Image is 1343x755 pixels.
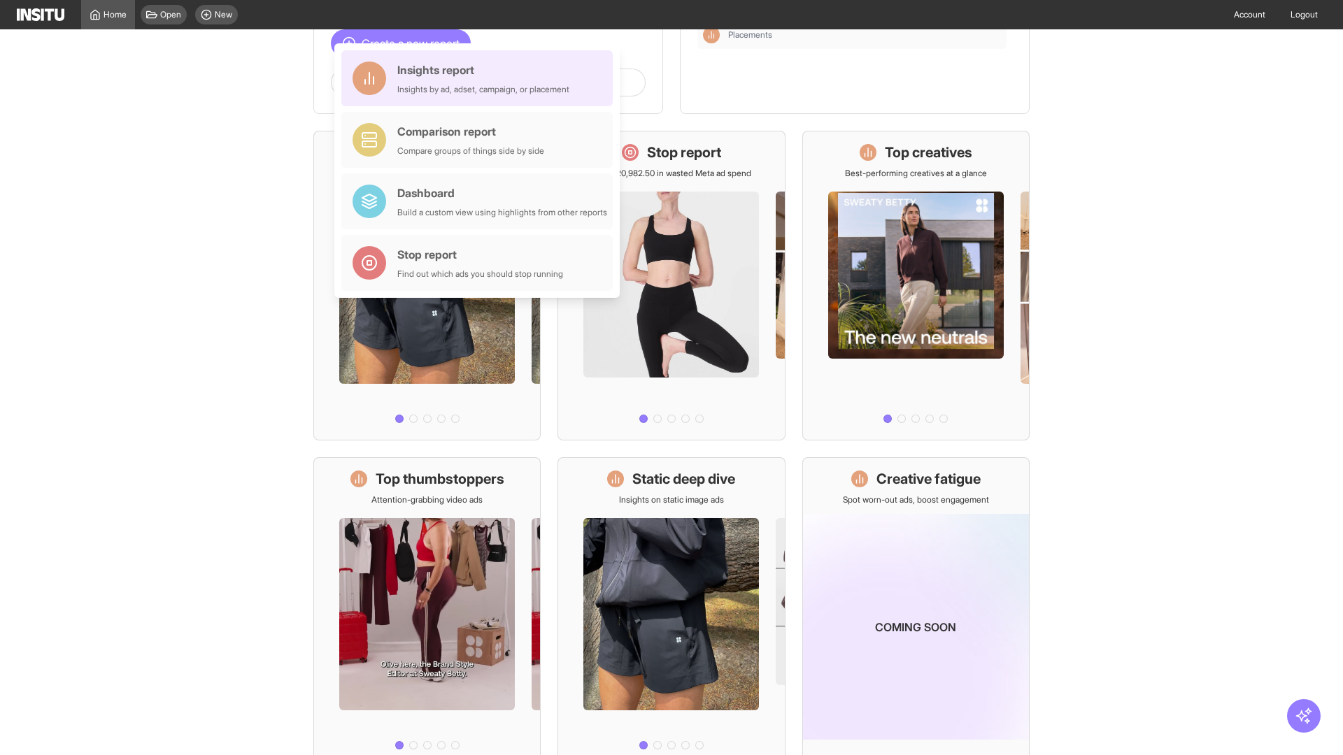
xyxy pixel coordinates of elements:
[362,35,460,52] span: Create a new report
[17,8,64,21] img: Logo
[885,143,972,162] h1: Top creatives
[728,29,772,41] span: Placements
[397,145,544,157] div: Compare groups of things side by side
[728,29,1001,41] span: Placements
[845,168,987,179] p: Best-performing creatives at a glance
[397,185,607,201] div: Dashboard
[215,9,232,20] span: New
[331,29,471,57] button: Create a new report
[591,168,751,179] p: Save £20,982.50 in wasted Meta ad spend
[104,9,127,20] span: Home
[160,9,181,20] span: Open
[397,62,569,78] div: Insights report
[397,123,544,140] div: Comparison report
[703,27,720,43] div: Insights
[647,143,721,162] h1: Stop report
[371,494,483,505] p: Attention-grabbing video ads
[397,84,569,95] div: Insights by ad, adset, campaign, or placement
[397,268,563,280] div: Find out which ads you should stop running
[632,469,735,489] h1: Static deep dive
[376,469,504,489] h1: Top thumbstoppers
[619,494,724,505] p: Insights on static image ads
[802,131,1030,440] a: Top creativesBest-performing creatives at a glance
[557,131,785,440] a: Stop reportSave £20,982.50 in wasted Meta ad spend
[397,207,607,218] div: Build a custom view using highlights from other reports
[397,246,563,263] div: Stop report
[313,131,541,440] a: What's live nowSee all active ads instantly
